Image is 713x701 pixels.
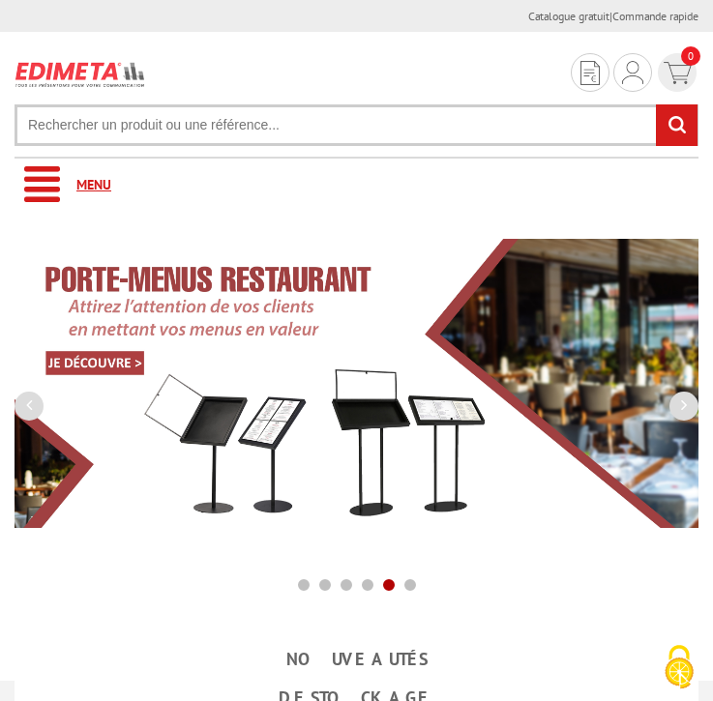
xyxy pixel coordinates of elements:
[76,176,111,193] span: Menu
[622,61,643,84] img: devis rapide
[655,643,703,691] img: Cookies (fenêtre modale)
[15,55,146,93] img: Présentoir, panneau, stand - Edimeta - PLV, affichage, mobilier bureau, entreprise
[681,46,700,66] span: 0
[656,104,698,146] input: rechercher
[580,61,600,85] img: devis rapide
[664,62,692,84] img: devis rapide
[645,635,713,701] button: Cookies (fenêtre modale)
[612,9,698,23] a: Commande rapide
[528,8,698,24] div: |
[15,159,698,212] a: Menu
[656,53,698,92] a: devis rapide 0
[15,642,698,677] a: nouveautés
[15,104,698,146] input: Rechercher un produit ou une référence...
[528,9,609,23] a: Catalogue gratuit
